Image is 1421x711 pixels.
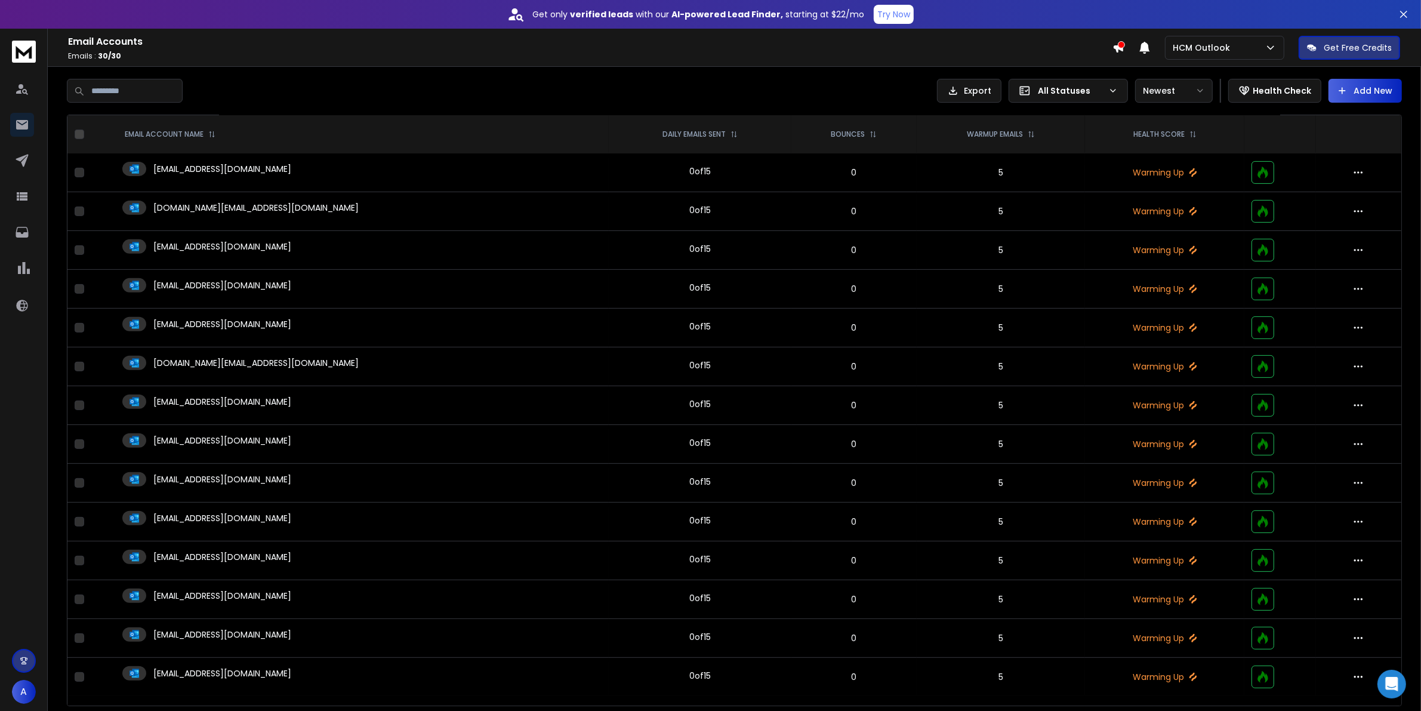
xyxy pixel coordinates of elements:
[1092,555,1237,567] p: Warming Up
[1092,399,1237,411] p: Warming Up
[831,130,865,139] p: BOUNCES
[967,130,1023,139] p: WARMUP EMAILS
[68,51,1112,61] p: Emails :
[98,51,121,61] span: 30 / 30
[1038,85,1103,97] p: All Statuses
[671,8,783,20] strong: AI-powered Lead Finder,
[153,357,359,369] p: [DOMAIN_NAME][EMAIL_ADDRESS][DOMAIN_NAME]
[799,516,910,528] p: 0
[125,130,215,139] div: EMAIL ACCOUNT NAME
[799,205,910,217] p: 0
[689,631,711,643] div: 0 of 15
[1092,322,1237,334] p: Warming Up
[532,8,864,20] p: Get only with our starting at $22/mo
[799,283,910,295] p: 0
[153,473,291,485] p: [EMAIL_ADDRESS][DOMAIN_NAME]
[917,464,1085,503] td: 5
[689,476,711,488] div: 0 of 15
[1092,477,1237,489] p: Warming Up
[799,632,910,644] p: 0
[799,671,910,683] p: 0
[153,279,291,291] p: [EMAIL_ADDRESS][DOMAIN_NAME]
[153,202,359,214] p: [DOMAIN_NAME][EMAIL_ADDRESS][DOMAIN_NAME]
[1253,85,1311,97] p: Health Check
[1377,670,1406,698] div: Open Intercom Messenger
[662,130,726,139] p: DAILY EMAILS SENT
[153,512,291,524] p: [EMAIL_ADDRESS][DOMAIN_NAME]
[917,619,1085,658] td: 5
[799,322,910,334] p: 0
[689,553,711,565] div: 0 of 15
[917,386,1085,425] td: 5
[874,5,914,24] button: Try Now
[1092,205,1237,217] p: Warming Up
[689,165,711,177] div: 0 of 15
[917,580,1085,619] td: 5
[153,667,291,679] p: [EMAIL_ADDRESS][DOMAIN_NAME]
[917,309,1085,347] td: 5
[1328,79,1402,103] button: Add New
[1228,79,1321,103] button: Health Check
[1173,42,1235,54] p: HCM Outlook
[153,551,291,563] p: [EMAIL_ADDRESS][DOMAIN_NAME]
[917,153,1085,192] td: 5
[877,8,910,20] p: Try Now
[689,321,711,333] div: 0 of 15
[799,477,910,489] p: 0
[570,8,633,20] strong: verified leads
[799,167,910,178] p: 0
[689,437,711,449] div: 0 of 15
[153,241,291,253] p: [EMAIL_ADDRESS][DOMAIN_NAME]
[917,503,1085,541] td: 5
[799,593,910,605] p: 0
[1092,632,1237,644] p: Warming Up
[153,590,291,602] p: [EMAIL_ADDRESS][DOMAIN_NAME]
[799,361,910,373] p: 0
[689,243,711,255] div: 0 of 15
[799,399,910,411] p: 0
[689,282,711,294] div: 0 of 15
[1092,244,1237,256] p: Warming Up
[153,435,291,447] p: [EMAIL_ADDRESS][DOMAIN_NAME]
[689,670,711,682] div: 0 of 15
[917,192,1085,231] td: 5
[1092,283,1237,295] p: Warming Up
[917,231,1085,270] td: 5
[153,396,291,408] p: [EMAIL_ADDRESS][DOMAIN_NAME]
[12,41,36,63] img: logo
[689,359,711,371] div: 0 of 15
[1092,438,1237,450] p: Warming Up
[1133,130,1185,139] p: HEALTH SCORE
[917,658,1085,697] td: 5
[799,438,910,450] p: 0
[1324,42,1392,54] p: Get Free Credits
[153,318,291,330] p: [EMAIL_ADDRESS][DOMAIN_NAME]
[1092,593,1237,605] p: Warming Up
[917,425,1085,464] td: 5
[1135,79,1213,103] button: Newest
[799,244,910,256] p: 0
[917,347,1085,386] td: 5
[917,270,1085,309] td: 5
[937,79,1001,103] button: Export
[1092,516,1237,528] p: Warming Up
[1299,36,1400,60] button: Get Free Credits
[1092,361,1237,373] p: Warming Up
[1092,167,1237,178] p: Warming Up
[153,629,291,641] p: [EMAIL_ADDRESS][DOMAIN_NAME]
[12,680,36,704] button: A
[799,555,910,567] p: 0
[689,592,711,604] div: 0 of 15
[1092,671,1237,683] p: Warming Up
[689,515,711,527] div: 0 of 15
[917,541,1085,580] td: 5
[153,163,291,175] p: [EMAIL_ADDRESS][DOMAIN_NAME]
[68,35,1112,49] h1: Email Accounts
[689,398,711,410] div: 0 of 15
[689,204,711,216] div: 0 of 15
